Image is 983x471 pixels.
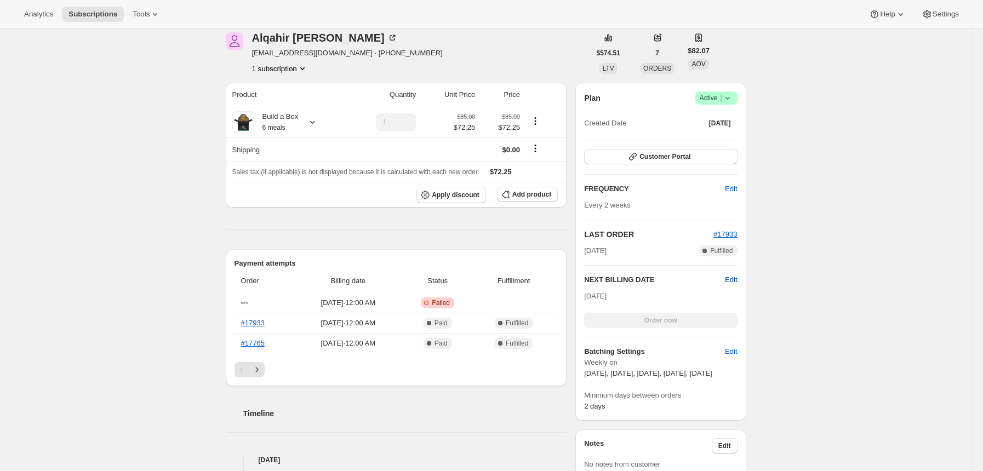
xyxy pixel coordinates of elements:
span: 7 [655,49,659,58]
span: Every 2 weeks [584,201,631,209]
span: Help [880,10,895,19]
span: Alqahir Brydie [226,32,243,50]
button: $574.51 [590,45,627,61]
span: [DATE] [584,292,607,300]
button: Add product [497,187,558,202]
h2: Plan [584,93,601,104]
h2: Payment attempts [235,258,558,269]
th: Shipping [226,137,346,162]
span: Subscriptions [68,10,117,19]
th: Quantity [346,83,419,107]
span: [DATE], [DATE], [DATE], [DATE], [DATE] [584,369,712,377]
button: Analytics [18,7,60,22]
button: Edit [718,180,744,198]
h2: Timeline [243,408,567,419]
th: Order [235,269,294,293]
span: ORDERS [643,65,671,72]
span: Tools [133,10,150,19]
span: AOV [691,60,705,68]
span: Status [405,275,470,286]
button: Edit [718,343,744,360]
h2: LAST ORDER [584,229,713,240]
nav: Pagination [235,362,558,377]
h2: NEXT BILLING DATE [584,274,725,285]
span: Analytics [24,10,53,19]
span: [DATE] · 12:00 AM [297,318,399,329]
span: [DATE] · 12:00 AM [297,338,399,349]
span: 2 days [584,402,605,410]
span: Fulfillment [476,275,551,286]
span: $0.00 [502,146,521,154]
a: #17933 [241,319,265,327]
span: Fulfilled [710,246,733,255]
span: Paid [435,319,448,328]
th: Price [478,83,523,107]
span: [EMAIL_ADDRESS][DOMAIN_NAME] · [PHONE_NUMBER] [252,48,443,59]
button: Subscriptions [62,7,124,22]
span: $82.07 [688,45,710,56]
span: No notes from customer [584,460,660,468]
small: $85.00 [457,113,475,120]
span: Paid [435,339,448,348]
button: 7 [649,45,666,61]
span: | [720,94,722,102]
th: Unit Price [419,83,478,107]
span: Fulfilled [506,339,528,348]
span: Add product [512,190,551,199]
button: Product actions [527,115,544,127]
a: #17933 [713,230,737,238]
button: Edit [725,274,737,285]
span: Billing date [297,275,399,286]
span: Settings [933,10,959,19]
span: Apply discount [432,191,479,199]
img: product img [232,111,254,133]
span: Weekly on [584,357,737,368]
button: Tools [126,7,167,22]
span: LTV [603,65,614,72]
button: Next [249,362,265,377]
button: Customer Portal [584,149,737,164]
h6: Batching Settings [584,346,725,357]
span: $72.25 [454,122,476,133]
span: Edit [725,183,737,194]
span: Edit [725,346,737,357]
span: --- [241,298,248,307]
th: Product [226,83,346,107]
span: [DATE] · 12:00 AM [297,297,399,308]
a: #17765 [241,339,265,347]
span: $574.51 [597,49,620,58]
button: Product actions [252,63,308,74]
span: Created Date [584,118,626,129]
h4: [DATE] [226,455,567,466]
h2: FREQUENCY [584,183,725,194]
span: [DATE] [584,245,607,256]
div: Alqahir [PERSON_NAME] [252,32,398,43]
h3: Notes [584,438,712,453]
span: Failed [432,298,450,307]
small: 6 meals [262,124,285,131]
span: $72.25 [482,122,520,133]
button: Help [862,7,912,22]
span: Minimum days between orders [584,390,737,401]
button: Shipping actions [527,142,544,154]
button: Settings [915,7,965,22]
span: Sales tax (if applicable) is not displayed because it is calculated with each new order. [232,168,479,176]
small: $85.00 [502,113,520,120]
div: Build a Box [254,111,299,133]
button: Apply discount [416,187,486,203]
span: Fulfilled [506,319,528,328]
span: Edit [718,441,731,450]
button: Edit [712,438,738,453]
span: Customer Portal [639,152,690,161]
span: $72.25 [490,168,512,176]
span: [DATE] [709,119,731,128]
button: [DATE] [702,116,738,131]
button: #17933 [713,229,737,240]
span: Active [700,93,733,104]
